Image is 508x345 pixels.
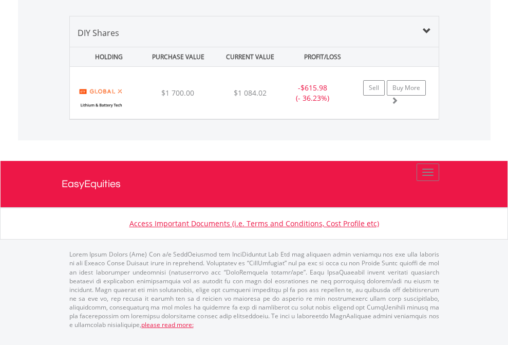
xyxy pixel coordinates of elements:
a: EasyEquities [62,161,447,207]
span: $1 084.02 [234,88,267,98]
a: Access Important Documents (i.e. Terms and Conditions, Cost Profile etc) [129,219,379,228]
div: PURCHASE VALUE [143,47,213,66]
div: - (- 36.23%) [280,83,345,103]
span: DIY Shares [78,27,119,39]
div: CURRENT VALUE [215,47,285,66]
div: HOLDING [71,47,141,66]
a: Buy More [387,80,426,96]
a: Sell [363,80,385,96]
span: $615.98 [300,83,327,93]
div: PROFIT/LOSS [288,47,358,66]
span: $1 700.00 [161,88,194,98]
img: EQU.US.LIT.png [75,80,127,116]
p: Lorem Ipsum Dolors (Ame) Con a/e SeddOeiusmod tem InciDiduntut Lab Etd mag aliquaen admin veniamq... [69,250,439,329]
a: please read more: [141,320,194,329]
